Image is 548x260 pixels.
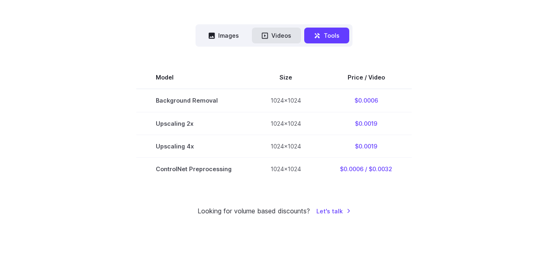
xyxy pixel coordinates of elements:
td: 1024x1024 [251,112,320,135]
button: Images [199,28,249,43]
td: Background Removal [136,89,251,112]
td: 1024x1024 [251,135,320,157]
th: Model [136,66,251,89]
td: Upscaling 2x [136,112,251,135]
th: Size [251,66,320,89]
td: 1024x1024 [251,157,320,180]
button: Tools [304,28,349,43]
small: Looking for volume based discounts? [198,206,310,217]
td: $0.0019 [320,135,412,157]
td: 1024x1024 [251,89,320,112]
td: $0.0006 [320,89,412,112]
th: Price / Video [320,66,412,89]
a: Let's talk [316,206,351,216]
td: Upscaling 4x [136,135,251,157]
td: ControlNet Preprocessing [136,157,251,180]
button: Videos [252,28,301,43]
td: $0.0019 [320,112,412,135]
td: $0.0006 / $0.0032 [320,157,412,180]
